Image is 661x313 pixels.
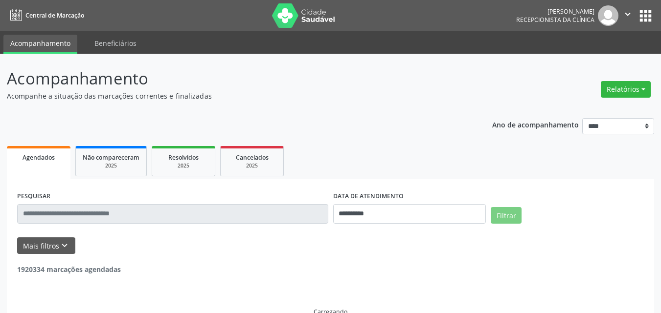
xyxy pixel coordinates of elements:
[17,237,75,254] button: Mais filtroskeyboard_arrow_down
[59,240,70,251] i: keyboard_arrow_down
[17,189,50,204] label: PESQUISAR
[228,162,276,169] div: 2025
[23,153,55,162] span: Agendados
[516,7,594,16] div: [PERSON_NAME]
[17,265,121,274] strong: 1920334 marcações agendadas
[601,81,651,98] button: Relatórios
[333,189,404,204] label: DATA DE ATENDIMENTO
[83,153,139,162] span: Não compareceram
[25,11,84,20] span: Central de Marcação
[83,162,139,169] div: 2025
[3,35,77,54] a: Acompanhamento
[7,91,460,101] p: Acompanhe a situação das marcações correntes e finalizadas
[618,5,637,26] button: 
[236,153,269,162] span: Cancelados
[159,162,208,169] div: 2025
[598,5,618,26] img: img
[7,66,460,91] p: Acompanhamento
[637,7,654,24] button: apps
[622,9,633,20] i: 
[492,118,579,130] p: Ano de acompanhamento
[7,7,84,23] a: Central de Marcação
[168,153,199,162] span: Resolvidos
[491,207,522,224] button: Filtrar
[516,16,594,24] span: Recepcionista da clínica
[88,35,143,52] a: Beneficiários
